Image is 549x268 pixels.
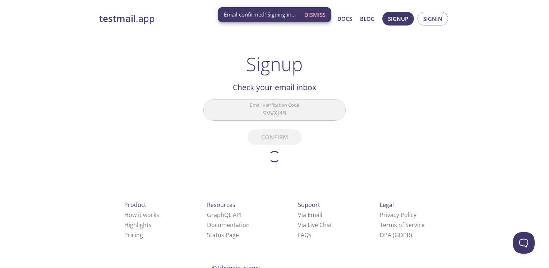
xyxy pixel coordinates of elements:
[298,221,332,229] a: Via Live Chat
[382,12,414,26] button: Signup
[246,53,303,75] h1: Signup
[207,201,235,209] span: Resources
[380,231,412,239] a: DPA (GDPR)
[417,12,448,26] button: Signin
[207,231,239,239] a: Status Page
[124,221,152,229] a: Highlights
[224,11,296,18] span: Email confirmed! Signing in...
[423,14,442,23] span: Signin
[309,231,312,239] span: s
[298,201,320,209] span: Support
[304,10,326,19] span: Dismiss
[388,14,408,23] span: Signup
[380,211,416,219] a: Privacy Policy
[99,13,268,25] a: testmail.app
[124,231,143,239] a: Pricing
[203,81,346,93] h2: Check your email inbox
[99,12,136,25] strong: testmail
[513,232,535,254] iframe: Help Scout Beacon - Open
[207,221,250,229] a: Documentation
[298,231,312,239] a: FAQ
[298,211,322,219] a: Via Email
[301,8,328,22] button: Dismiss
[360,14,375,23] a: Blog
[380,201,394,209] span: Legal
[124,201,146,209] span: Product
[207,211,241,219] a: GraphQL API
[124,211,159,219] a: How it works
[380,221,425,229] a: Terms of Service
[337,14,352,23] a: Docs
